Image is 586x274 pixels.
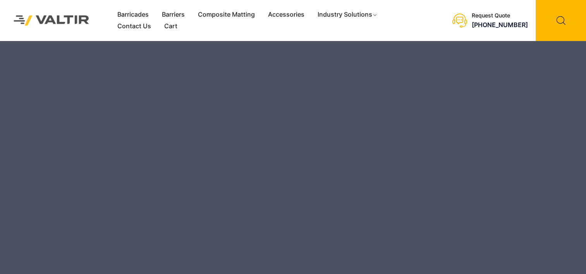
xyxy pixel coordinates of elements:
[311,9,384,21] a: Industry Solutions
[472,21,528,29] a: [PHONE_NUMBER]
[472,12,528,19] div: Request Quote
[111,21,158,32] a: Contact Us
[6,7,97,33] img: Valtir Rentals
[261,9,311,21] a: Accessories
[158,21,184,32] a: Cart
[111,9,155,21] a: Barricades
[155,9,191,21] a: Barriers
[191,9,261,21] a: Composite Matting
